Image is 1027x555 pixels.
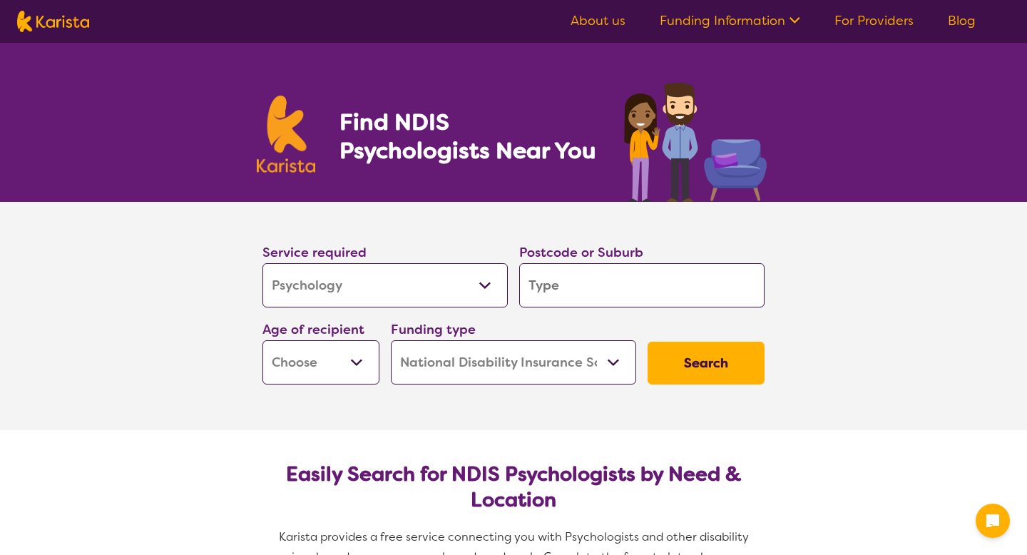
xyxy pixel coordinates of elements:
[834,12,914,29] a: For Providers
[660,12,800,29] a: Funding Information
[519,244,643,261] label: Postcode or Suburb
[571,12,625,29] a: About us
[262,321,364,338] label: Age of recipient
[619,77,770,202] img: psychology
[391,321,476,338] label: Funding type
[339,108,603,165] h1: Find NDIS Psychologists Near You
[257,96,315,173] img: Karista logo
[519,263,765,307] input: Type
[948,12,976,29] a: Blog
[17,11,89,32] img: Karista logo
[648,342,765,385] button: Search
[262,244,367,261] label: Service required
[274,462,753,513] h2: Easily Search for NDIS Psychologists by Need & Location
